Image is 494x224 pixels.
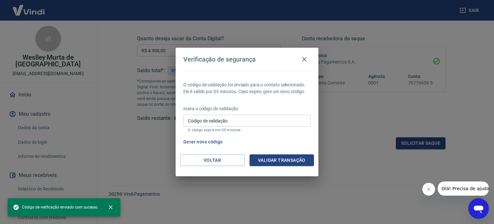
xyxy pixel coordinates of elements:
[188,128,306,132] p: O código expira em 03 minutos.
[183,55,256,63] h4: Verificação de segurança
[183,82,311,95] p: O código de validação foi enviado para o contato selecionado. Ele é válido por 03 minutos. Caso e...
[183,105,311,112] p: Insira o código de validação
[438,181,489,196] iframe: Mensagem da empresa
[250,154,314,166] button: Validar transação
[13,204,98,210] span: Código de verificação enviado com sucesso.
[181,136,225,148] button: Gerar novo código
[422,183,435,196] iframe: Fechar mensagem
[4,5,54,10] span: Olá! Precisa de ajuda?
[104,200,118,214] button: close
[468,198,489,219] iframe: Botão para abrir a janela de mensagens
[180,154,244,166] button: Voltar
